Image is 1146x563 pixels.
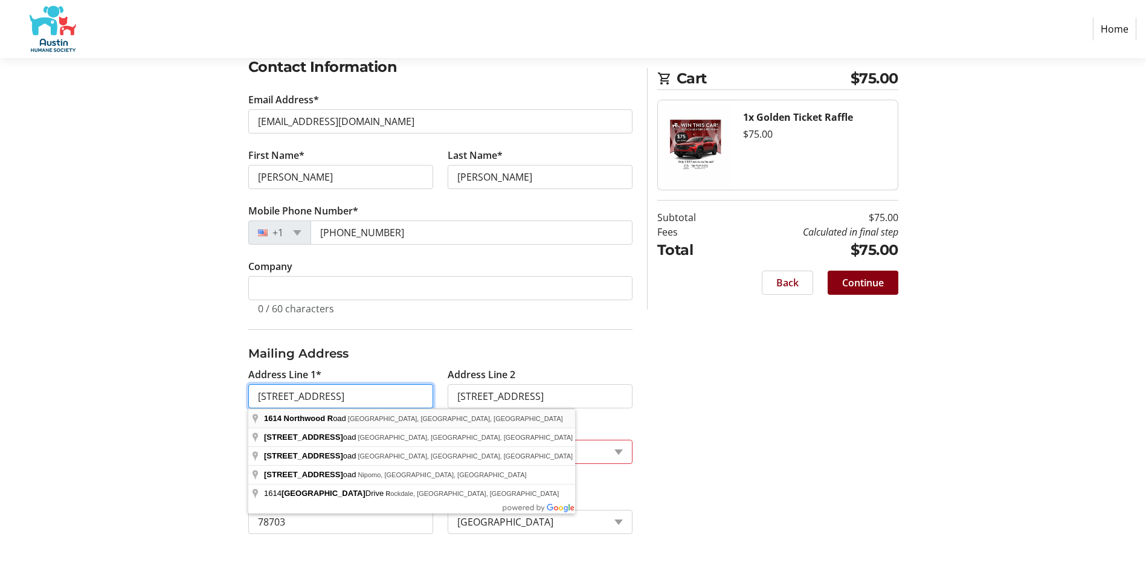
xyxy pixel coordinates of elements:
[248,344,633,362] h3: Mailing Address
[743,127,888,141] div: $75.00
[264,451,358,460] span: oad
[743,111,853,124] strong: 1x Golden Ticket Raffle
[828,271,898,295] button: Continue
[264,489,385,498] span: 1614 Drive
[851,68,898,89] span: $75.00
[385,490,559,497] span: ockdale, [GEOGRAPHIC_DATA], [GEOGRAPHIC_DATA]
[282,489,365,498] span: [GEOGRAPHIC_DATA]
[358,434,573,441] span: [GEOGRAPHIC_DATA], [GEOGRAPHIC_DATA], [GEOGRAPHIC_DATA]
[248,92,319,107] label: Email Address*
[358,471,526,478] span: Nipomo, [GEOGRAPHIC_DATA], [GEOGRAPHIC_DATA]
[658,100,733,190] img: Golden Ticket Raffle
[762,271,813,295] button: Back
[727,225,898,239] td: Calculated in final step
[1093,18,1136,40] a: Home
[264,433,358,442] span: oad
[248,56,633,78] h2: Contact Information
[657,210,727,225] td: Subtotal
[248,148,304,162] label: First Name*
[727,210,898,225] td: $75.00
[258,302,334,315] tr-character-limit: 0 / 60 characters
[842,275,884,290] span: Continue
[10,5,95,53] img: Austin Humane Society's Logo
[248,367,321,382] label: Address Line 1*
[264,451,343,460] span: [STREET_ADDRESS]
[264,414,348,423] span: oad
[677,68,851,89] span: Cart
[264,414,282,423] span: 1614
[248,204,358,218] label: Mobile Phone Number*
[448,148,503,162] label: Last Name*
[248,259,292,274] label: Company
[284,414,333,423] span: Northwood R
[264,470,343,479] span: [STREET_ADDRESS]
[348,415,563,422] span: [GEOGRAPHIC_DATA], [GEOGRAPHIC_DATA], [GEOGRAPHIC_DATA]
[657,239,727,261] td: Total
[358,452,573,460] span: [GEOGRAPHIC_DATA], [GEOGRAPHIC_DATA], [GEOGRAPHIC_DATA]
[657,225,727,239] td: Fees
[448,367,515,382] label: Address Line 2
[727,239,898,261] td: $75.00
[264,433,343,442] span: [STREET_ADDRESS]
[776,275,799,290] span: Back
[248,510,433,534] input: Zip or Postal Code
[385,490,390,497] span: R
[311,220,633,245] input: (201) 555-0123
[264,470,358,479] span: oad
[248,384,433,408] input: Address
